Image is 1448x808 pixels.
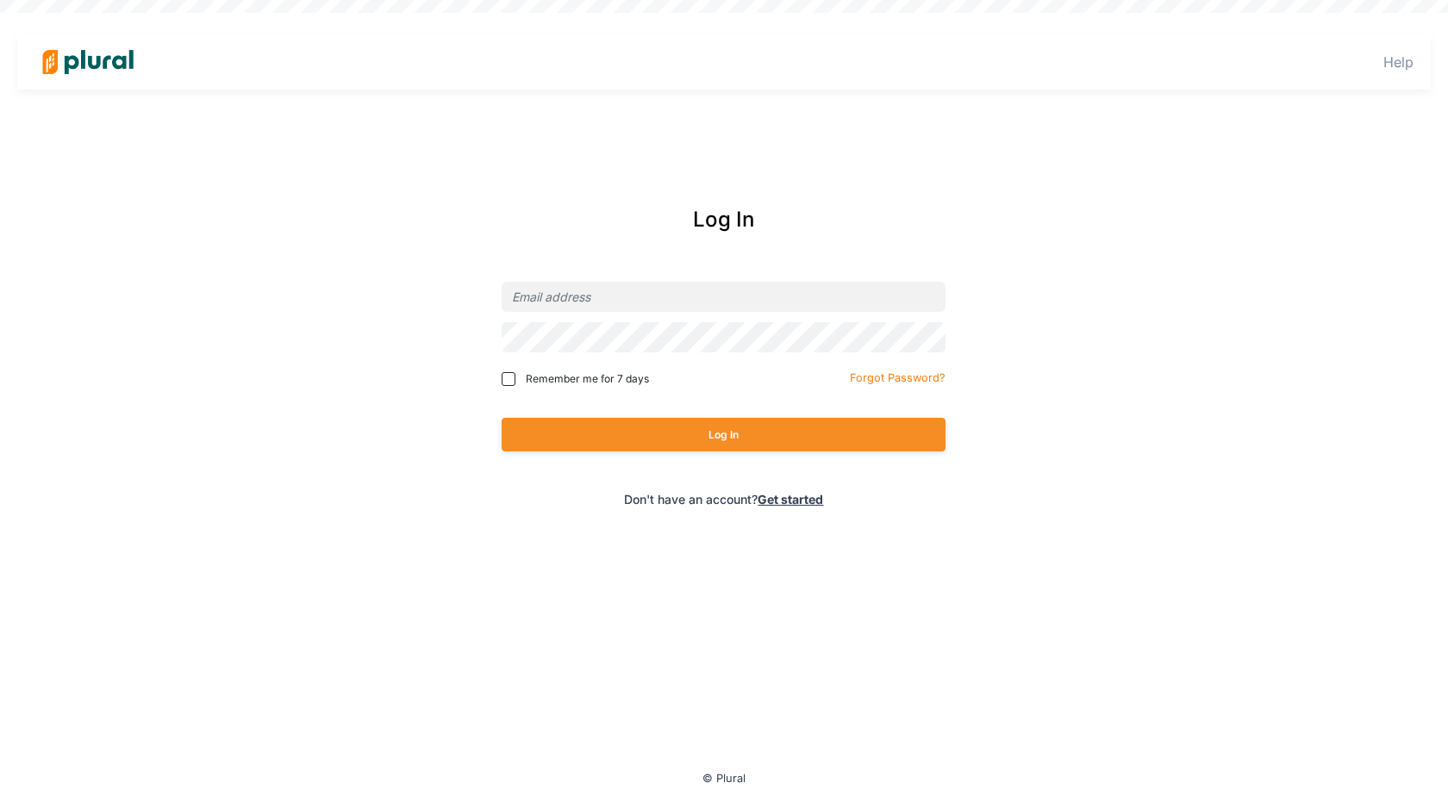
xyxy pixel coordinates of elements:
button: Log In [502,418,946,451]
small: Forgot Password? [850,371,946,384]
small: © Plural [702,772,746,785]
div: Log In [428,204,1020,235]
div: Don't have an account? [428,490,1020,508]
a: Forgot Password? [850,368,946,385]
img: Logo for Plural [28,32,148,92]
span: Remember me for 7 days [526,371,649,387]
a: Help [1383,53,1414,71]
a: Get started [758,492,823,507]
input: Remember me for 7 days [502,372,515,386]
input: Email address [502,282,946,312]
